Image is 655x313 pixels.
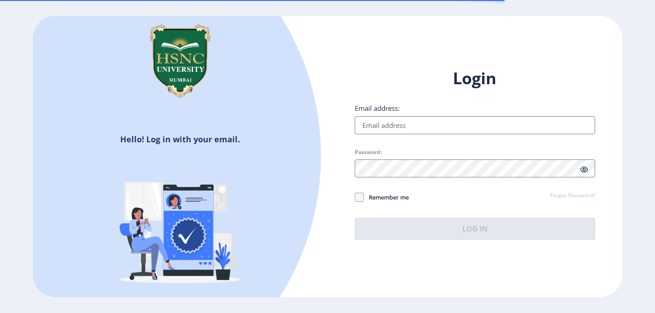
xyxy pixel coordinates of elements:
[355,68,596,89] h1: Login
[364,192,409,203] span: Remember me
[135,16,225,106] img: hsnc.png
[355,116,596,134] input: Email address
[355,104,400,113] label: Email address:
[355,218,596,240] button: Log In
[355,149,382,156] label: Password:
[550,192,595,200] a: Forgot Password?
[101,148,259,306] img: Verified-rafiki.svg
